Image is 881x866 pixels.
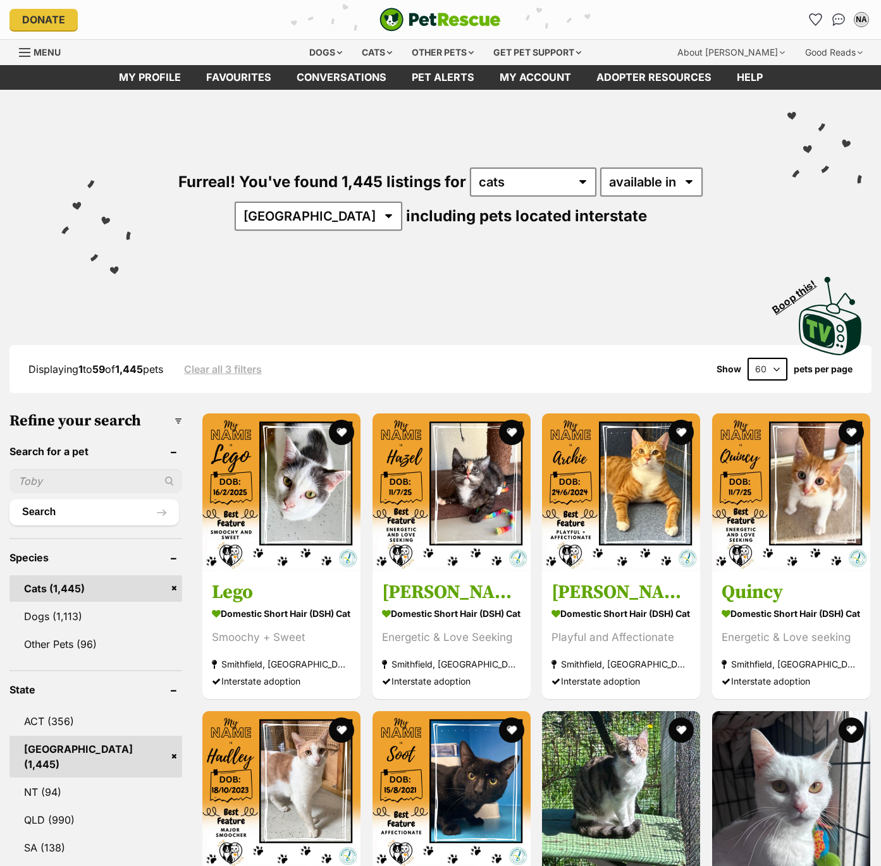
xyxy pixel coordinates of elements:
[212,580,351,604] h3: Lego
[382,604,521,623] strong: Domestic Short Hair (DSH) Cat
[382,673,521,690] div: Interstate adoption
[300,40,351,65] div: Dogs
[668,420,694,445] button: favourite
[551,673,691,690] div: Interstate adoption
[212,629,351,646] div: Smoochy + Sweet
[498,420,524,445] button: favourite
[829,9,849,30] a: Conversations
[722,604,861,623] strong: Domestic Short Hair (DSH) Cat
[839,717,864,743] button: favourite
[194,65,284,90] a: Favourites
[106,65,194,90] a: My profile
[851,9,872,30] button: My account
[832,13,846,26] img: chat-41dd97257d64d25036548639549fe6c8038ab92f7586957e7f3b1b290dea8141.svg
[19,40,70,63] a: Menu
[92,363,105,375] strong: 59
[115,363,143,375] strong: 1,445
[9,552,182,563] header: Species
[9,499,179,525] button: Search
[794,364,853,374] label: pets per page
[712,413,870,571] img: Quincy - Domestic Short Hair (DSH) Cat
[353,40,401,65] div: Cats
[789,803,856,841] iframe: Help Scout Beacon - Open
[722,656,861,673] strong: Smithfield, [GEOGRAPHIC_DATA]
[202,413,360,571] img: Lego - Domestic Short Hair (DSH) Cat
[9,807,182,833] a: QLD (990)
[9,469,182,493] input: Toby
[212,656,351,673] strong: Smithfield, [GEOGRAPHIC_DATA]
[717,364,741,374] span: Show
[668,40,794,65] div: About [PERSON_NAME]
[799,265,862,358] a: Boop this!
[551,604,691,623] strong: Domestic Short Hair (DSH) Cat
[382,656,521,673] strong: Smithfield, [GEOGRAPHIC_DATA]
[212,604,351,623] strong: Domestic Short Hair (DSH) Cat
[284,65,399,90] a: conversations
[668,717,694,743] button: favourite
[498,717,524,743] button: favourite
[399,65,487,90] a: Pet alerts
[403,40,483,65] div: Other pets
[712,571,870,699] a: Quincy Domestic Short Hair (DSH) Cat Energetic & Love seeking Smithfield, [GEOGRAPHIC_DATA] Inter...
[382,629,521,646] div: Energetic & Love Seeking
[382,580,521,604] h3: [PERSON_NAME]
[770,270,829,315] span: Boop this!
[9,631,182,657] a: Other Pets (96)
[584,65,724,90] a: Adopter resources
[212,673,351,690] div: Interstate adoption
[722,580,861,604] h3: Quincy
[9,446,182,457] header: Search for a pet
[551,629,691,646] div: Playful and Affectionate
[9,779,182,805] a: NT (94)
[806,9,872,30] ul: Account quick links
[722,673,861,690] div: Interstate adoption
[799,277,862,355] img: PetRescue TV logo
[9,603,182,630] a: Dogs (1,113)
[379,8,501,32] img: logo-cat-932fe2b9b8326f06289b0f2fb663e598f794de774fb13d1741a6617ecf9a85b4.svg
[9,9,78,30] a: Donate
[484,40,590,65] div: Get pet support
[724,65,775,90] a: Help
[542,413,700,571] img: Archie - Domestic Short Hair (DSH) Cat
[542,571,700,699] a: [PERSON_NAME] Domestic Short Hair (DSH) Cat Playful and Affectionate Smithfield, [GEOGRAPHIC_DATA...
[28,363,163,375] span: Displaying to of pets
[806,9,826,30] a: Favourites
[9,575,182,602] a: Cats (1,445)
[9,412,182,430] h3: Refine your search
[855,13,868,26] div: NA
[34,47,61,58] span: Menu
[202,571,360,699] a: Lego Domestic Short Hair (DSH) Cat Smoochy + Sweet Smithfield, [GEOGRAPHIC_DATA] Interstate adoption
[9,708,182,735] a: ACT (356)
[796,40,872,65] div: Good Reads
[329,420,354,445] button: favourite
[551,656,691,673] strong: Smithfield, [GEOGRAPHIC_DATA]
[551,580,691,604] h3: [PERSON_NAME]
[9,834,182,861] a: SA (138)
[722,629,861,646] div: Energetic & Love seeking
[9,684,182,695] header: State
[373,413,531,571] img: Hazel - Domestic Short Hair (DSH) Cat
[839,420,864,445] button: favourite
[487,65,584,90] a: My account
[329,717,354,743] button: favourite
[379,8,501,32] a: PetRescue
[373,571,531,699] a: [PERSON_NAME] Domestic Short Hair (DSH) Cat Energetic & Love Seeking Smithfield, [GEOGRAPHIC_DATA...
[184,363,262,375] a: Clear all 3 filters
[78,363,83,375] strong: 1
[406,207,647,225] span: including pets located interstate
[178,173,466,191] span: Furreal! You've found 1,445 listings for
[9,736,182,778] a: [GEOGRAPHIC_DATA] (1,445)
